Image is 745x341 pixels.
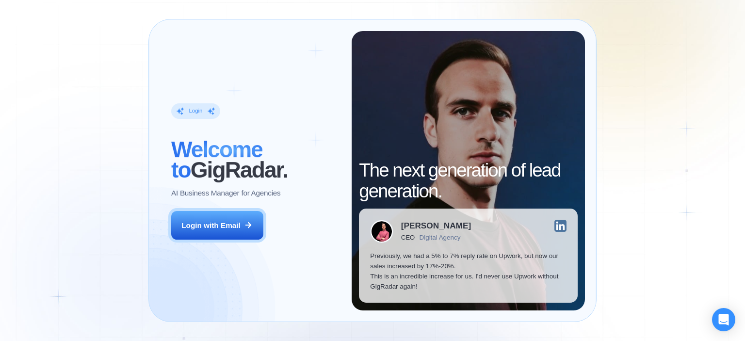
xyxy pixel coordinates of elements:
div: Login with Email [181,220,241,230]
div: Login [189,107,202,114]
div: CEO [401,234,415,241]
div: Digital Agency [420,234,461,241]
span: Welcome to [171,137,262,182]
p: Previously, we had a 5% to 7% reply rate on Upwork, but now our sales increased by 17%-20%. This ... [370,251,567,292]
div: [PERSON_NAME] [401,222,471,230]
h2: The next generation of lead generation. [359,160,578,201]
button: Login with Email [171,211,263,240]
div: Open Intercom Messenger [712,308,735,331]
h2: ‍ GigRadar. [171,139,340,180]
p: AI Business Manager for Agencies [171,188,280,198]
